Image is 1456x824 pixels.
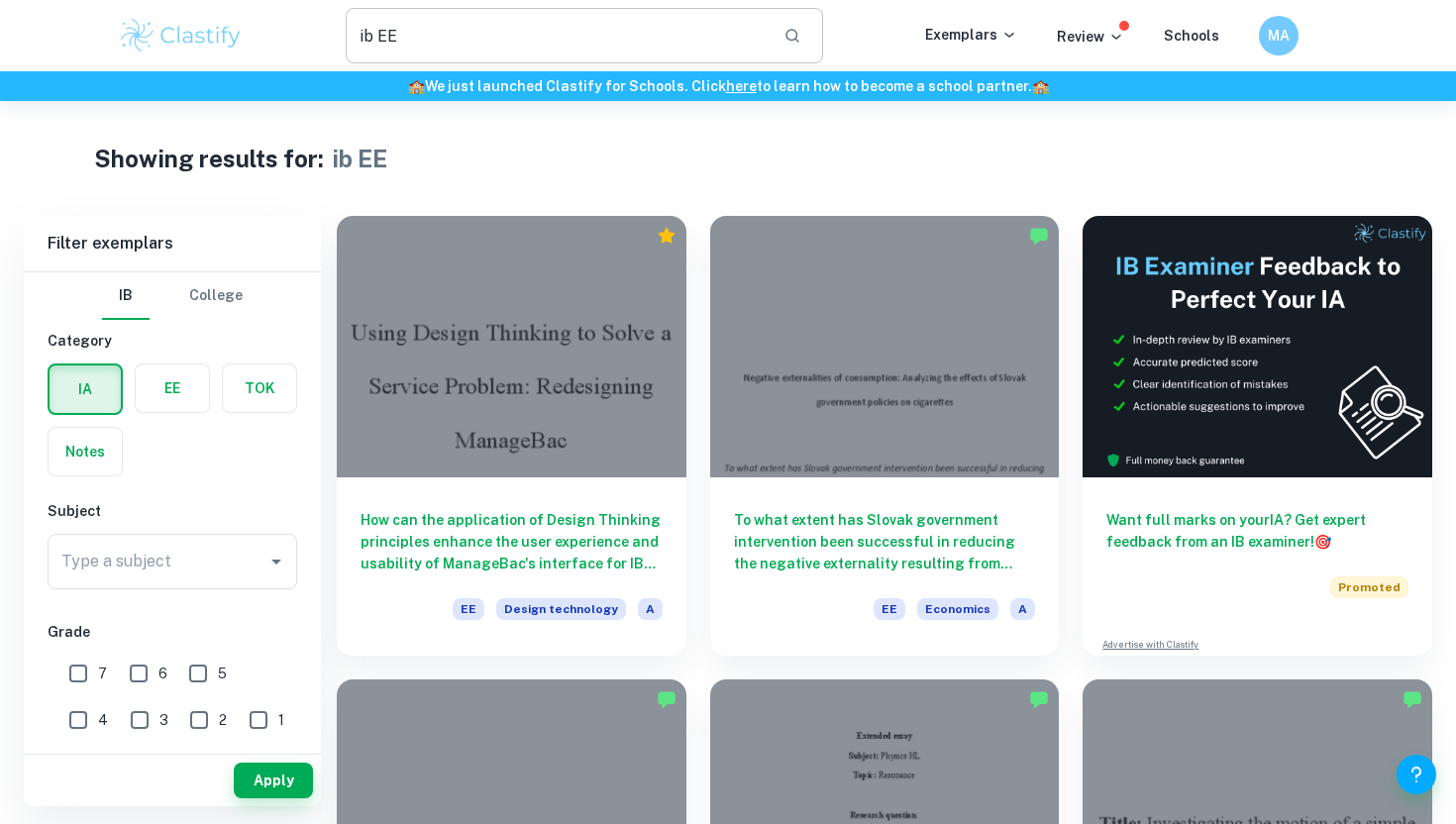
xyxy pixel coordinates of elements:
[874,598,905,620] span: EE
[710,216,1060,656] a: To what extent has Slovak government intervention been successful in reducing the negative extern...
[1403,689,1422,709] img: Marked
[48,330,297,352] h6: Category
[102,272,243,320] div: Filter type choice
[925,24,1017,46] p: Exemplars
[50,365,121,413] button: IA
[48,500,297,522] h6: Subject
[1083,216,1432,656] a: Want full marks on yourIA? Get expert feedback from an IB examiner!PromotedAdvertise with Clastify
[1106,509,1408,553] h6: Want full marks on your IA ? Get expert feedback from an IB examiner!
[337,216,686,656] a: How can the application of Design Thinking principles enhance the user experience and usability o...
[496,598,626,620] span: Design technology
[734,509,1036,574] h6: To what extent has Slovak government intervention been successful in reducing the negative extern...
[4,75,1452,97] h6: We just launched Clastify for Schools. Click to learn how to become a school partner.
[726,78,757,94] a: here
[1029,689,1049,709] img: Marked
[1032,78,1049,94] span: 🏫
[48,621,297,643] h6: Grade
[1010,598,1035,620] span: A
[453,598,484,620] span: EE
[136,364,209,412] button: EE
[1083,216,1432,477] img: Thumbnail
[262,548,290,575] button: Open
[1314,534,1331,550] span: 🎯
[98,663,107,684] span: 7
[234,763,313,798] button: Apply
[102,272,150,320] button: IB
[361,509,663,574] h6: How can the application of Design Thinking principles enhance the user experience and usability o...
[1330,576,1408,598] span: Promoted
[49,428,122,475] button: Notes
[657,689,676,709] img: Marked
[218,663,227,684] span: 5
[94,141,324,176] h1: Showing results for:
[408,78,425,94] span: 🏫
[189,272,243,320] button: College
[1029,226,1049,246] img: Marked
[332,141,387,176] h1: ib EE
[1102,638,1198,652] a: Advertise with Clastify
[98,709,108,731] span: 4
[219,709,227,731] span: 2
[1164,28,1219,44] a: Schools
[24,216,321,271] h6: Filter exemplars
[1268,25,1291,47] h6: MA
[346,8,768,63] input: Search for any exemplars...
[917,598,998,620] span: Economics
[638,598,663,620] span: A
[1259,16,1299,55] button: MA
[158,663,167,684] span: 6
[223,364,296,412] button: TOK
[159,709,168,731] span: 3
[1057,26,1124,48] p: Review
[1397,755,1436,794] button: Help and Feedback
[657,226,676,246] div: Premium
[118,16,244,55] img: Clastify logo
[278,709,284,731] span: 1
